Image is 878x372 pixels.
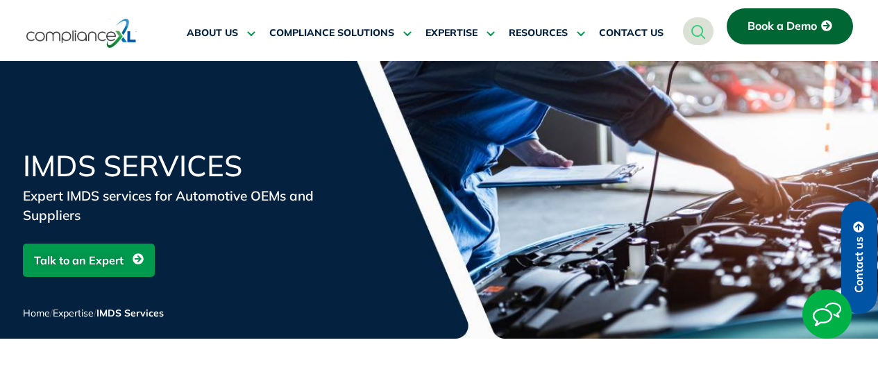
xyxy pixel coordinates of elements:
a: Contact us [841,201,877,314]
a: Book a Demo [727,8,853,44]
a: Home [23,307,50,319]
span: Contact us [853,237,866,293]
img: Start Chat [802,289,852,339]
span: COMPLIANCE SOLUTIONS [269,27,394,40]
span: CONTACT US [599,27,664,40]
a: Talk to an Expert [23,244,155,277]
a: navsearch-button [683,17,714,45]
span: Book a Demo [748,20,817,33]
span: ABOUT US [187,27,238,40]
div: Expert IMDS services for Automotive OEMs and Suppliers [23,186,356,225]
a: RESOURCES [509,17,585,50]
span: IMDS Services [96,307,164,319]
a: ABOUT US [187,17,255,50]
span: EXPERTISE [425,27,478,40]
a: CONTACT US [599,17,664,50]
a: COMPLIANCE SOLUTIONS [269,17,412,50]
span: RESOURCES [509,27,568,40]
h1: IMDS Services [23,151,356,180]
a: Expertise [53,307,94,319]
span: / / [23,307,164,319]
span: Talk to an Expert [34,247,124,273]
a: EXPERTISE [425,17,495,50]
img: logo-one.svg [26,17,137,49]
